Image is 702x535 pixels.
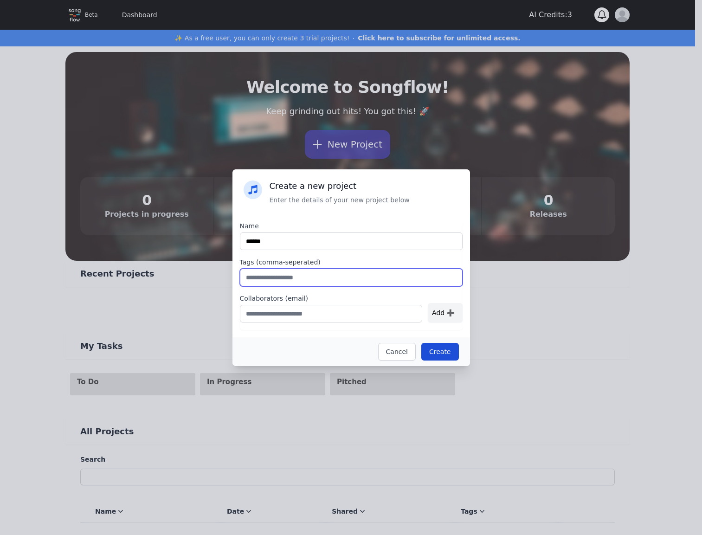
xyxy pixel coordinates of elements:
button: Create [421,343,459,361]
label: Name [240,221,259,231]
p: Enter the details of your new project below [270,195,410,205]
label: Tags (comma-seperated) [240,258,463,267]
label: Collaborators (email) [240,294,463,303]
h3: Create a new project [270,180,410,192]
button: Cancel [378,343,416,361]
div: Add ➕ [428,303,463,322]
